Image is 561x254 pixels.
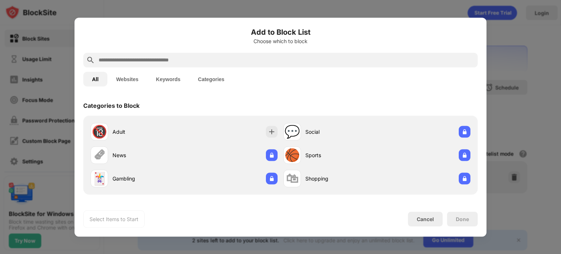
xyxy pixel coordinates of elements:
[86,56,95,64] img: search.svg
[83,38,478,44] div: Choose which to block
[285,124,300,139] div: 💬
[417,216,434,222] div: Cancel
[83,26,478,37] h6: Add to Block List
[92,124,107,139] div: 🔞
[147,72,189,86] button: Keywords
[93,148,106,163] div: 🗞
[83,72,107,86] button: All
[107,72,147,86] button: Websites
[189,72,233,86] button: Categories
[112,151,184,159] div: News
[305,175,377,182] div: Shopping
[456,216,469,222] div: Done
[83,102,140,109] div: Categories to Block
[305,128,377,136] div: Social
[112,128,184,136] div: Adult
[305,151,377,159] div: Sports
[286,171,298,186] div: 🛍
[285,148,300,163] div: 🏀
[112,175,184,182] div: Gambling
[89,215,138,223] div: Select Items to Start
[92,171,107,186] div: 🃏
